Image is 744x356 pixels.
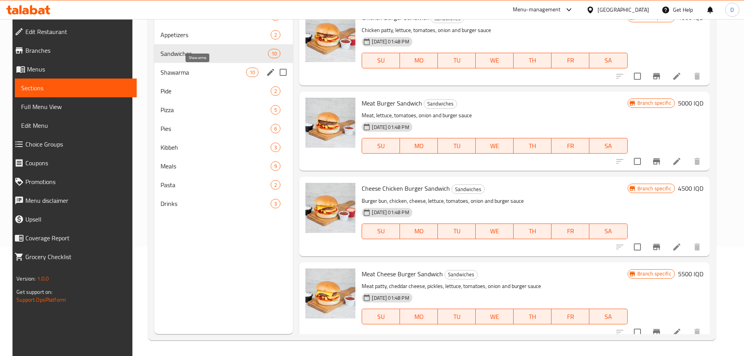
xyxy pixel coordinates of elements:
[476,224,514,239] button: WE
[25,140,130,149] span: Choice Groups
[678,183,703,194] h6: 4500 IQD
[154,157,293,175] div: Meals9
[21,83,130,93] span: Sections
[479,140,510,152] span: WE
[479,311,510,322] span: WE
[514,53,551,68] button: TH
[25,252,130,261] span: Grocery Checklist
[154,63,293,82] div: Shawarma10edit
[154,82,293,100] div: Pide2
[8,210,137,229] a: Upsell
[154,194,293,213] div: Drinks3
[305,12,355,62] img: Chicken Burger Sandwich
[8,172,137,191] a: Promotions
[271,163,280,170] span: 9
[476,53,514,68] button: WE
[678,268,703,279] h6: 5500 IQD
[25,196,130,205] span: Menu disclaimer
[305,268,355,318] img: Meat Cheese Burger Sandwich
[271,105,280,114] div: items
[555,311,586,322] span: FR
[161,143,271,152] div: Kibbeh
[647,323,666,342] button: Branch-specific-item
[271,88,280,95] span: 2
[517,55,548,66] span: TH
[154,100,293,119] div: Pizza5
[479,55,510,66] span: WE
[362,182,450,194] span: Cheese Chicken Burger Sandwich
[8,135,137,154] a: Choice Groups
[438,309,476,324] button: TU
[444,270,478,279] div: Sandwiches
[161,49,268,58] span: Sandwiches
[246,68,259,77] div: items
[551,309,589,324] button: FR
[688,67,707,86] button: delete
[589,138,627,154] button: SA
[271,200,280,208] span: 3
[369,294,412,302] span: [DATE] 01:48 PM
[369,209,412,216] span: [DATE] 01:48 PM
[154,44,293,63] div: Sandwiches10
[268,50,280,57] span: 10
[25,46,130,55] span: Branches
[592,225,624,237] span: SA
[271,125,280,132] span: 6
[305,183,355,233] img: Cheese Chicken Burger Sandwich
[629,68,646,84] span: Select to update
[16,287,52,297] span: Get support on:
[589,309,627,324] button: SA
[672,72,682,81] a: Edit menu item
[629,239,646,255] span: Select to update
[25,233,130,243] span: Coverage Report
[161,30,271,39] span: Appetizers
[441,225,473,237] span: TU
[161,68,246,77] span: Shawarma
[16,295,66,305] a: Support.OpsPlatform
[688,238,707,256] button: delete
[8,154,137,172] a: Coupons
[555,225,586,237] span: FR
[161,161,271,171] span: Meals
[15,116,137,135] a: Edit Menu
[16,274,36,284] span: Version:
[362,309,400,324] button: SU
[271,143,280,152] div: items
[8,229,137,247] a: Coverage Report
[8,60,137,79] a: Menus
[688,323,707,342] button: delete
[592,55,624,66] span: SA
[513,5,561,14] div: Menu-management
[365,225,397,237] span: SU
[365,311,397,322] span: SU
[592,140,624,152] span: SA
[634,99,674,107] span: Branch specific
[678,98,703,109] h6: 5000 IQD
[271,30,280,39] div: items
[362,111,627,120] p: Meat, lettuce, tomatoes, onion and burger sauce
[271,181,280,189] span: 2
[634,270,674,277] span: Branch specific
[27,64,130,74] span: Menus
[161,180,271,190] span: Pasta
[265,66,277,78] button: edit
[517,225,548,237] span: TH
[517,140,548,152] span: TH
[362,138,400,154] button: SU
[514,138,551,154] button: TH
[154,175,293,194] div: Pasta2
[25,158,130,168] span: Coupons
[647,152,666,171] button: Branch-specific-item
[271,180,280,190] div: items
[672,327,682,337] a: Edit menu item
[589,224,627,239] button: SA
[629,324,646,340] span: Select to update
[25,27,130,36] span: Edit Restaurant
[268,49,280,58] div: items
[514,309,551,324] button: TH
[424,99,457,109] div: Sandwiches
[445,270,477,279] span: Sandwiches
